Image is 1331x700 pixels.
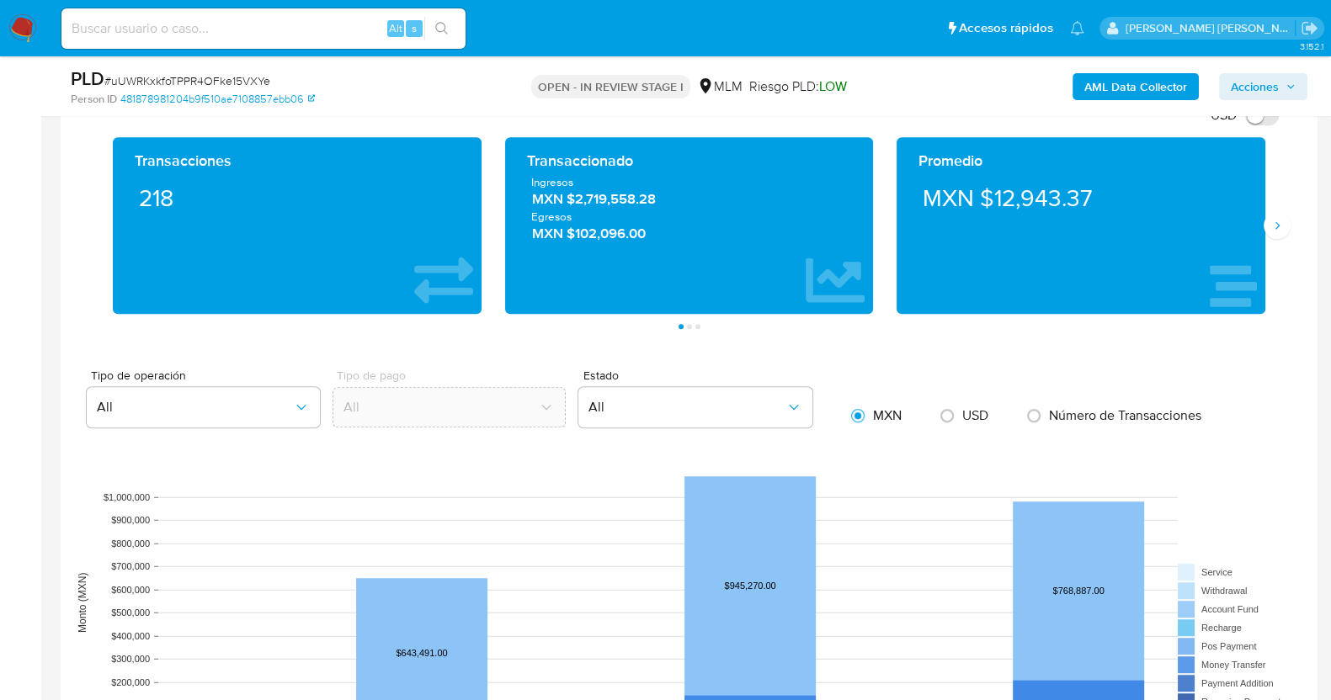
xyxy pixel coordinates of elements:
button: Acciones [1219,73,1307,100]
div: MLM [697,77,743,96]
b: PLD [71,65,104,92]
b: AML Data Collector [1084,73,1187,100]
span: Riesgo PLD: [749,77,847,96]
a: Notificaciones [1070,21,1084,35]
span: # uUWRKxkfoTPPR4OFke15VXYe [104,72,270,89]
span: Alt [389,20,402,36]
p: baltazar.cabreradupeyron@mercadolibre.com.mx [1126,20,1296,36]
a: 481878981204b9f510ae7108857ebb06 [120,92,315,107]
b: Person ID [71,92,117,107]
span: Accesos rápidos [959,19,1053,37]
a: Salir [1301,19,1318,37]
input: Buscar usuario o caso... [61,18,466,40]
p: OPEN - IN REVIEW STAGE I [531,75,690,98]
span: LOW [819,77,847,96]
button: search-icon [424,17,459,40]
span: s [412,20,417,36]
button: AML Data Collector [1073,73,1199,100]
span: 3.152.1 [1299,40,1323,53]
span: Acciones [1231,73,1279,100]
